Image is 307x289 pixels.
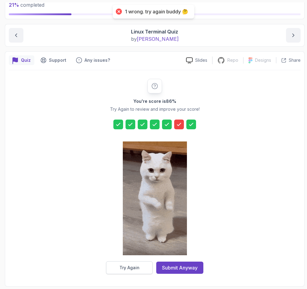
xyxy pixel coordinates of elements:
h2: You're score is 86 % [133,98,176,104]
div: Submit Anyway [162,264,198,271]
div: Try Again [119,265,140,271]
button: Support button [37,55,70,65]
button: Submit Anyway [156,262,203,274]
div: 1 wrong. try again buddy 🤔 [125,9,188,15]
span: 21 % [9,2,19,8]
p: Quiz [21,57,31,63]
img: cool-cat [123,141,187,255]
button: Try Again [106,261,153,274]
span: [PERSON_NAME] [137,36,179,42]
button: Share [276,57,301,63]
button: quiz button [9,55,34,65]
a: Slides [181,57,212,64]
button: previous content [9,28,23,43]
span: completed [9,2,44,8]
p: Repo [227,57,238,63]
p: Try Again to review and improve your score! [110,106,200,112]
button: next content [286,28,301,43]
button: Feedback button [72,55,114,65]
p: Support [49,57,66,63]
p: Share [289,57,301,63]
p: Slides [195,57,207,63]
p: Any issues? [85,57,110,63]
p: by [131,35,179,43]
p: Linux Terminal Quiz [131,28,179,35]
p: Designs [255,57,271,63]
